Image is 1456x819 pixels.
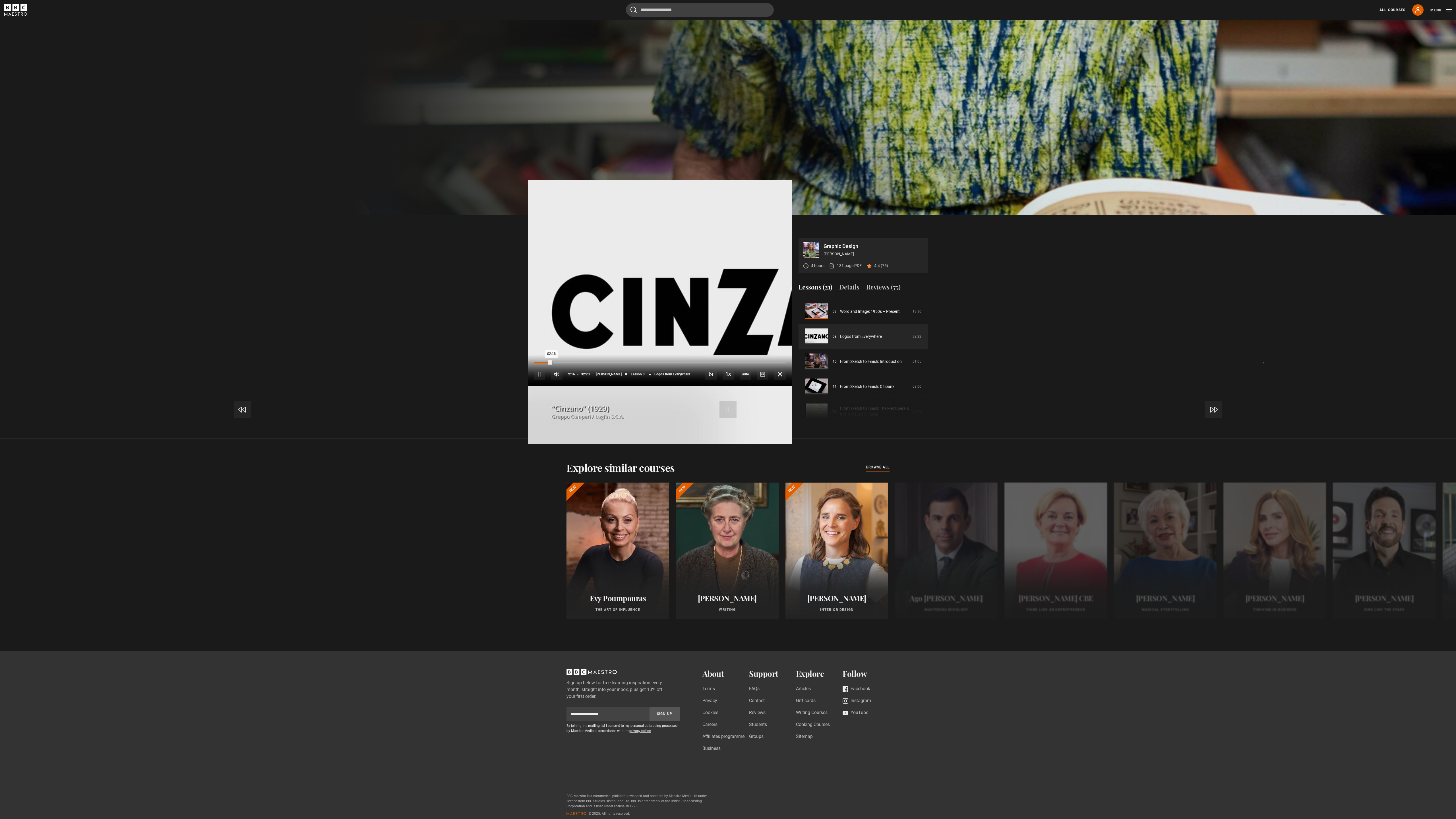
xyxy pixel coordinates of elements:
p: Think Like an Entrepreneur [1011,607,1100,612]
button: Reviews (75) [866,282,901,294]
a: Logos from Everywhere [840,334,882,340]
a: FAQs [749,685,760,693]
svg: Maestro logo [566,812,586,816]
h2: Ago [PERSON_NAME] [902,594,991,603]
h2: About [702,669,749,679]
p: The Art of Influence [573,607,662,612]
a: Facebook [843,685,870,693]
a: Cookies [702,709,718,717]
a: From Sketch to Finish: Citibank [840,384,894,390]
a: BBC Maestro, back to top [566,671,617,677]
input: Search [626,3,774,17]
span: auto [740,369,751,380]
p: Thriving in Business [1230,607,1319,612]
a: [PERSON_NAME] CBE Think Like an Entrepreneur [1004,483,1107,619]
p: [PERSON_NAME] [824,251,924,257]
a: Terms [702,685,715,693]
a: YouTube [843,709,868,717]
svg: BBC Maestro [4,4,27,16]
a: Ago [PERSON_NAME] Mastering Mixology [895,483,998,619]
a: browse all [866,464,890,471]
h2: [PERSON_NAME] [683,594,772,603]
a: Groups [749,733,764,741]
a: Word and Image: 1950s – Present [840,309,900,315]
a: Writing Courses [796,709,828,717]
h2: Follow [843,669,890,679]
a: Instagram [843,697,871,705]
a: 131 page PDF [829,263,862,269]
a: Sitemap [796,733,813,741]
a: Students [749,721,767,729]
p: 4 hours [811,263,824,269]
button: Details [839,282,859,294]
button: Playback Rate [723,368,734,380]
a: [PERSON_NAME] Interior Design New [785,483,888,619]
h2: [PERSON_NAME] [1121,594,1210,603]
h2: [PERSON_NAME] [1340,594,1429,603]
a: [PERSON_NAME] Writing New [676,483,779,619]
button: Pause [534,369,545,380]
h2: [PERSON_NAME] CBE [1011,594,1100,603]
h2: Support [749,669,796,679]
p: BBC Maestro is a commercial platform developed and operated by Maestro Media Ltd under licence fr... [566,793,709,809]
a: All Courses [1380,7,1405,13]
div: Sign up to newsletter [566,707,680,721]
a: Reviews [749,709,766,717]
div: Current quality: 1080p [740,369,751,380]
a: Cooking Courses [796,721,830,729]
p: Sing Like the Stars [1340,607,1429,612]
span: - [577,372,579,376]
p: Magical Storytelling [1121,607,1210,612]
a: Evy Poumpouras The Art of Influence New [566,483,669,619]
label: Sign up below for free learning inspiration every month, straight into your inbox, plus get 10% o... [566,679,680,700]
button: Next Lesson [705,369,717,380]
a: [PERSON_NAME] Thriving in Business [1223,483,1326,619]
p: 4.4 (75) [874,263,888,269]
a: Contact [749,697,765,705]
span: 32:23 [581,369,590,379]
button: Fullscreen [774,369,786,380]
nav: Footer [702,669,890,766]
h2: Evy Poumpouras [573,594,662,603]
a: Gift cards [796,697,816,705]
p: By joining the mailing list I consent to my personal data being processed by Maestro Media in acc... [566,723,680,733]
a: Careers [702,721,717,729]
a: Articles [796,685,811,693]
a: Business [702,745,721,753]
span: Logos from Everywhere [654,373,690,376]
span: Lesson 9 [631,373,645,376]
a: [PERSON_NAME] Magical Storytelling [1114,483,1217,619]
a: Affiliates programme [702,733,744,741]
a: privacy notice [629,729,651,733]
p: Mastering Mixology [902,607,991,612]
button: Submit the search query [630,7,637,14]
span: [PERSON_NAME] [596,373,622,376]
div: Progress Bar [534,362,786,363]
a: From Sketch to Finish: Introduction [840,359,902,365]
span: 2:16 [568,369,575,379]
video-js: Video Player [528,238,792,386]
h2: [PERSON_NAME] [792,594,881,603]
h2: [PERSON_NAME] [1230,594,1319,603]
span: © 2025. All rights reserved. [589,811,630,816]
button: Mute [551,369,562,380]
button: Toggle navigation [1430,7,1452,13]
button: Captions [757,369,768,380]
p: Interior Design [792,607,881,612]
button: Sign Up [650,707,680,721]
h2: Explore [796,669,843,679]
button: Lessons (21) [799,282,832,294]
p: Writing [683,607,772,612]
svg: BBC Maestro, back to top [566,669,617,675]
a: Privacy [702,697,717,705]
h2: Explore similar courses [566,462,675,473]
p: Graphic Design [824,244,924,249]
a: [PERSON_NAME] Sing Like the Stars [1333,483,1436,619]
